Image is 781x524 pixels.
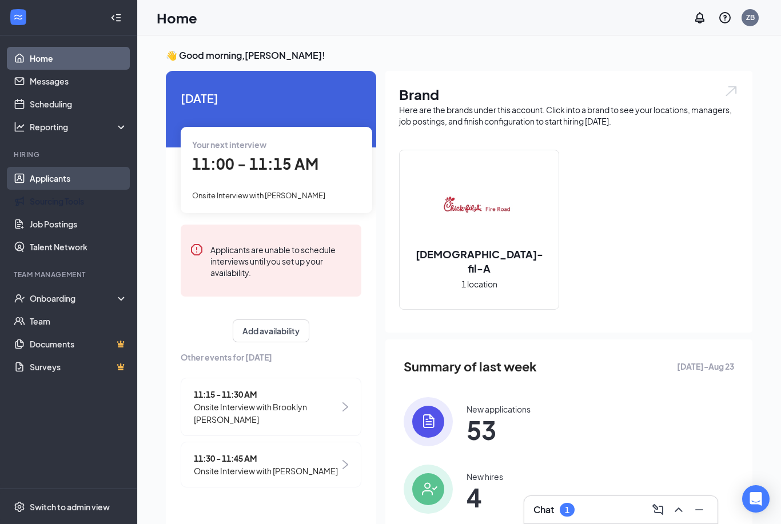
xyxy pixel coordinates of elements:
span: 4 [467,487,503,507]
span: Your next interview [192,139,266,150]
div: ZB [746,13,755,22]
span: Summary of last week [404,357,537,377]
h1: Brand [399,85,739,104]
svg: Error [190,243,204,257]
a: Job Postings [30,213,127,235]
h1: Home [157,8,197,27]
span: 53 [467,419,531,440]
span: Onsite Interview with [PERSON_NAME] [192,191,325,200]
a: Applicants [30,167,127,190]
h2: [DEMOGRAPHIC_DATA]-fil-A [400,247,559,275]
div: Hiring [14,150,125,159]
div: Switch to admin view [30,501,110,513]
svg: Minimize [692,503,706,517]
div: Applicants are unable to schedule interviews until you set up your availability. [210,243,352,278]
span: Other events for [DATE] [181,351,361,363]
img: icon [404,465,453,514]
div: Team Management [14,270,125,279]
span: 1 location [461,278,497,290]
svg: WorkstreamLogo [13,11,24,23]
div: Reporting [30,121,128,133]
a: Sourcing Tools [30,190,127,213]
span: 11:15 - 11:30 AM [194,388,340,401]
svg: Notifications [693,11,707,25]
span: [DATE] [181,89,361,107]
div: 1 [565,505,569,515]
a: Team [30,310,127,333]
div: Open Intercom Messenger [742,485,770,513]
span: [DATE] - Aug 23 [677,360,734,373]
a: Scheduling [30,93,127,115]
svg: Collapse [110,12,122,23]
svg: ComposeMessage [651,503,665,517]
svg: Analysis [14,121,25,133]
div: New applications [467,403,531,415]
h3: 👋 Good morning, [PERSON_NAME] ! [166,49,752,62]
svg: Settings [14,501,25,513]
span: Onsite Interview with [PERSON_NAME] [194,465,338,477]
svg: QuestionInfo [718,11,732,25]
button: Minimize [690,501,708,519]
a: Talent Network [30,235,127,258]
div: Onboarding [30,293,118,304]
button: ComposeMessage [649,501,667,519]
button: Add availability [233,319,309,342]
img: open.6027fd2a22e1237b5b06.svg [724,85,739,98]
span: 11:30 - 11:45 AM [194,452,338,465]
img: Chick-fil-A [443,169,516,242]
a: DocumentsCrown [30,333,127,355]
svg: UserCheck [14,293,25,304]
a: Messages [30,70,127,93]
span: Onsite Interview with Brooklyn [PERSON_NAME] [194,401,340,426]
span: 11:00 - 11:15 AM [192,154,318,173]
div: Here are the brands under this account. Click into a brand to see your locations, managers, job p... [399,104,739,127]
button: ChevronUp [670,501,688,519]
h3: Chat [533,503,554,516]
svg: ChevronUp [672,503,686,517]
a: SurveysCrown [30,355,127,378]
a: Home [30,47,127,70]
img: icon [404,397,453,446]
div: New hires [467,471,503,482]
